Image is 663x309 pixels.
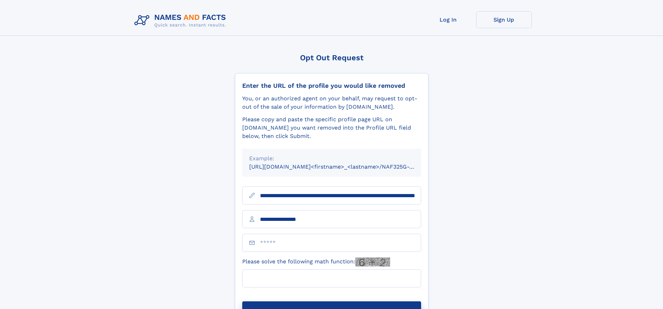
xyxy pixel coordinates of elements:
[420,11,476,28] a: Log In
[235,53,428,62] div: Opt Out Request
[242,257,390,266] label: Please solve the following math function:
[242,94,421,111] div: You, or an authorized agent on your behalf, may request to opt-out of the sale of your informatio...
[132,11,232,30] img: Logo Names and Facts
[249,154,414,163] div: Example:
[242,82,421,90] div: Enter the URL of the profile you would like removed
[249,163,434,170] small: [URL][DOMAIN_NAME]<firstname>_<lastname>/NAF325G-xxxxxxxx
[242,115,421,140] div: Please copy and paste the specific profile page URL on [DOMAIN_NAME] you want removed into the Pr...
[476,11,532,28] a: Sign Up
